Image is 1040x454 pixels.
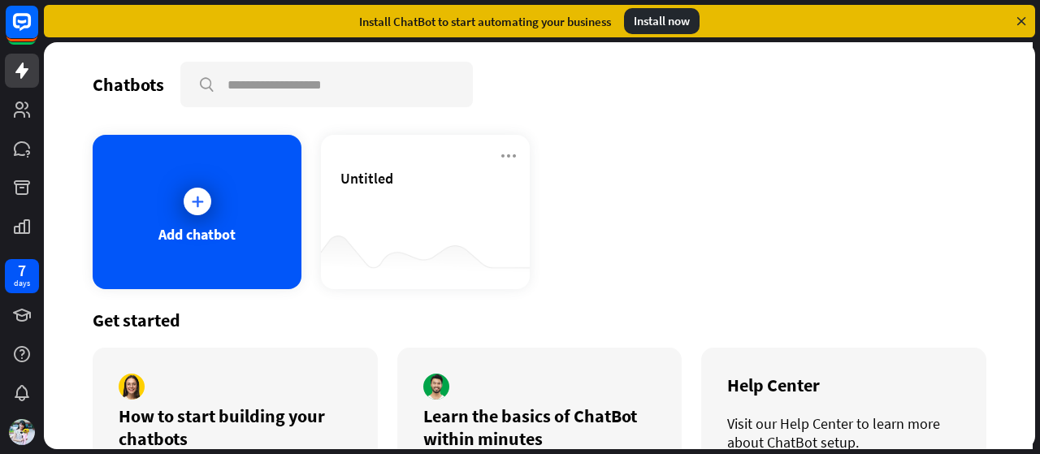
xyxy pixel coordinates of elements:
[14,278,30,289] div: days
[13,6,62,55] button: Open LiveChat chat widget
[18,263,26,278] div: 7
[93,73,164,96] div: Chatbots
[727,414,960,452] div: Visit our Help Center to learn more about ChatBot setup.
[727,374,960,396] div: Help Center
[624,8,700,34] div: Install now
[423,404,656,450] div: Learn the basics of ChatBot within minutes
[119,374,145,400] img: author
[359,14,611,29] div: Install ChatBot to start automating your business
[93,309,986,331] div: Get started
[119,404,352,450] div: How to start building your chatbots
[423,374,449,400] img: author
[158,225,236,244] div: Add chatbot
[340,169,393,188] span: Untitled
[5,259,39,293] a: 7 days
